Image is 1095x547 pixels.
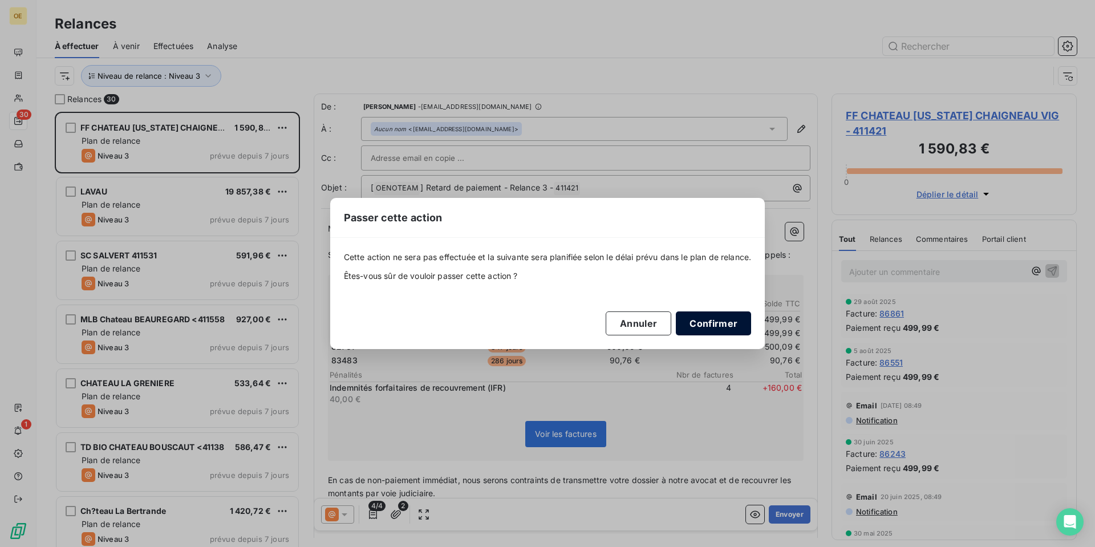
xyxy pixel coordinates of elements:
span: Êtes-vous sûr de vouloir passer cette action ? [344,270,752,282]
div: Open Intercom Messenger [1056,508,1084,536]
button: Confirmer [676,311,751,335]
button: Annuler [606,311,671,335]
span: Cette action ne sera pas effectuée et la suivante sera planifiée selon le délai prévu dans le pla... [344,252,752,263]
span: Passer cette action [344,210,443,225]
